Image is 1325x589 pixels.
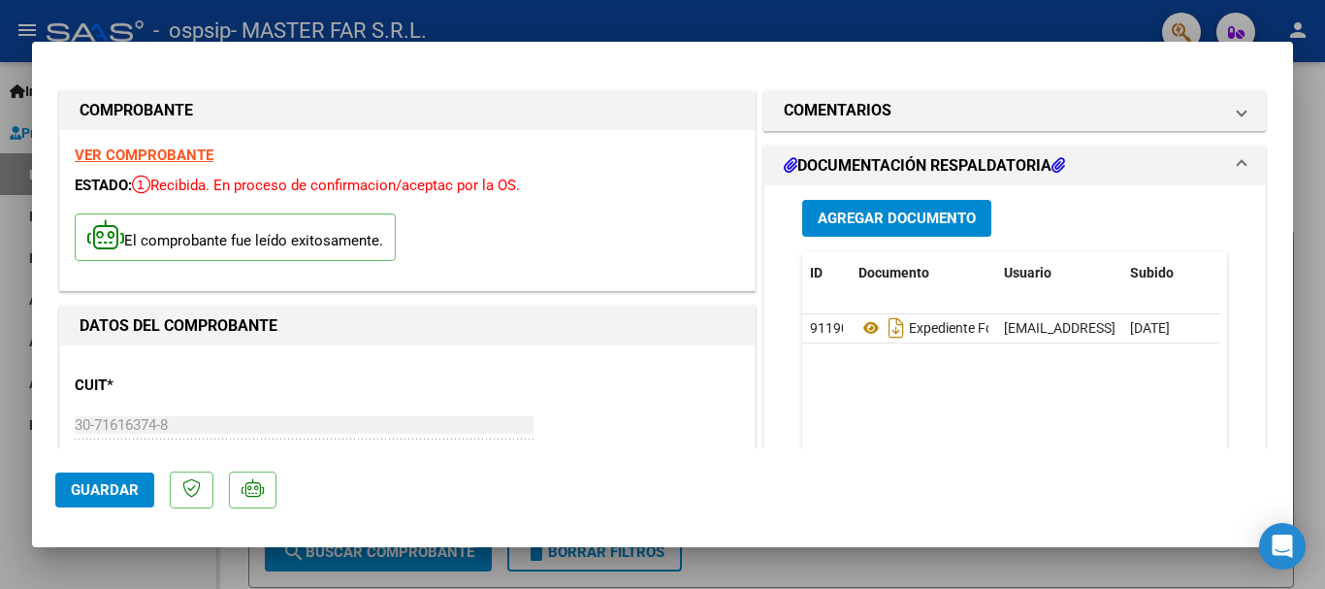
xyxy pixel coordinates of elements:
mat-expansion-panel-header: COMENTARIOS [764,91,1265,130]
strong: COMPROBANTE [80,101,193,119]
span: Agregar Documento [818,211,976,228]
p: CUIT [75,375,275,397]
span: Subido [1130,265,1174,280]
span: ESTADO: [75,177,132,194]
button: Agregar Documento [802,200,991,236]
h1: COMENTARIOS [784,99,891,122]
datatable-header-cell: ID [802,252,851,294]
span: Usuario [1004,265,1051,280]
i: Descargar documento [884,312,909,344]
h1: DOCUMENTACIÓN RESPALDATORIA [784,154,1065,178]
datatable-header-cell: Documento [851,252,996,294]
span: Expediente Fc-134 Seguridad [858,320,1083,336]
strong: DATOS DEL COMPROBANTE [80,316,277,335]
datatable-header-cell: Acción [1219,252,1316,294]
datatable-header-cell: Subido [1122,252,1219,294]
mat-expansion-panel-header: DOCUMENTACIÓN RESPALDATORIA [764,147,1265,185]
div: DOCUMENTACIÓN RESPALDATORIA [764,185,1265,588]
span: 91190 [810,320,849,336]
span: Guardar [71,481,139,499]
span: Recibida. En proceso de confirmacion/aceptac por la OS. [132,177,520,194]
span: ID [810,265,823,280]
span: [DATE] [1130,320,1170,336]
div: Open Intercom Messenger [1259,523,1306,570]
span: Documento [858,265,929,280]
datatable-header-cell: Usuario [996,252,1122,294]
button: Guardar [55,473,154,507]
p: El comprobante fue leído exitosamente. [75,213,396,261]
a: VER COMPROBANTE [75,147,213,164]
